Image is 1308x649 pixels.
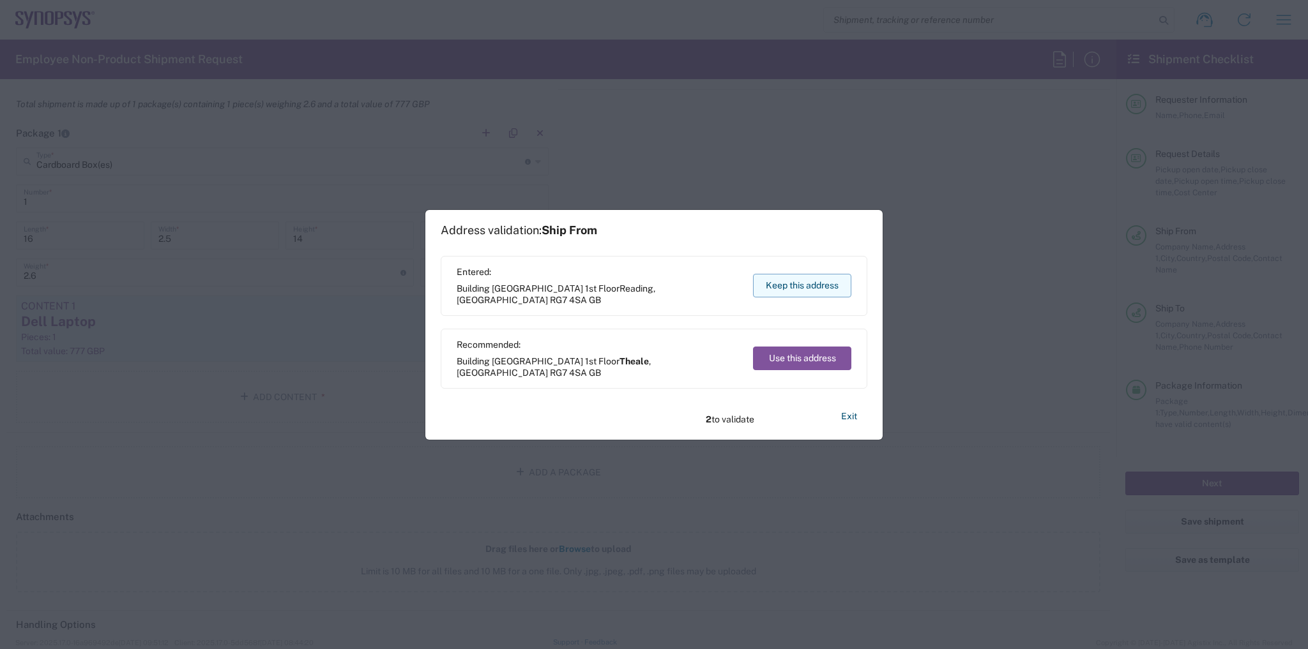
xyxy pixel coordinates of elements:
span: GB [589,368,601,378]
span: Recommended: [457,339,741,350]
span: [GEOGRAPHIC_DATA] [457,368,548,378]
span: RG7 4SA [550,368,587,378]
span: GB [589,295,601,305]
span: Ship From [542,223,597,237]
button: Keep this address [753,274,851,297]
span: 2 [706,414,711,424]
div: to validate [706,401,816,432]
button: Use this address [753,347,851,370]
span: Reading [620,283,653,294]
h1: Address validation: [441,223,597,237]
button: Exit [831,405,867,428]
span: Building [GEOGRAPHIC_DATA] 1st Floor , [457,355,741,378]
span: [GEOGRAPHIC_DATA] [457,295,548,305]
span: Entered: [457,266,741,278]
span: RG7 4SA [550,295,587,305]
span: Building [GEOGRAPHIC_DATA] 1st Floor , [457,283,741,306]
span: Theale [620,356,649,366]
